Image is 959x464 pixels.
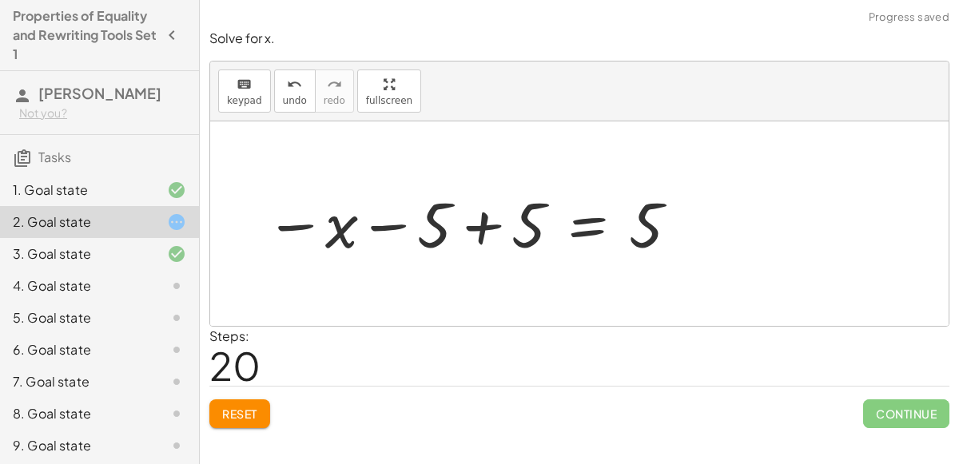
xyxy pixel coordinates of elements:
[315,69,354,113] button: redoredo
[167,180,186,200] i: Task finished and correct.
[167,436,186,455] i: Task not started.
[167,372,186,391] i: Task not started.
[357,69,421,113] button: fullscreen
[209,30,949,48] p: Solve for x.
[13,6,157,64] h4: Properties of Equality and Rewriting Tools Set 1
[167,404,186,423] i: Task not started.
[13,404,141,423] div: 8. Goal state
[209,399,270,428] button: Reset
[218,69,271,113] button: keyboardkeypad
[13,340,141,359] div: 6. Goal state
[13,436,141,455] div: 9. Goal state
[13,244,141,264] div: 3. Goal state
[287,75,302,94] i: undo
[13,276,141,295] div: 4. Goal state
[222,406,257,421] span: Reset
[167,212,186,232] i: Task started.
[869,10,949,26] span: Progress saved
[209,341,261,390] span: 20
[38,149,71,165] span: Tasks
[167,244,186,264] i: Task finished and correct.
[13,212,141,232] div: 2. Goal state
[38,84,161,102] span: [PERSON_NAME]
[209,327,249,344] label: Steps:
[327,75,342,94] i: redo
[167,308,186,327] i: Task not started.
[324,95,345,106] span: redo
[13,308,141,327] div: 5. Goal state
[283,95,307,106] span: undo
[167,340,186,359] i: Task not started.
[366,95,412,106] span: fullscreen
[274,69,316,113] button: undoundo
[227,95,262,106] span: keypad
[19,105,186,121] div: Not you?
[167,276,186,295] i: Task not started.
[13,180,141,200] div: 1. Goal state
[13,372,141,391] div: 7. Goal state
[237,75,252,94] i: keyboard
